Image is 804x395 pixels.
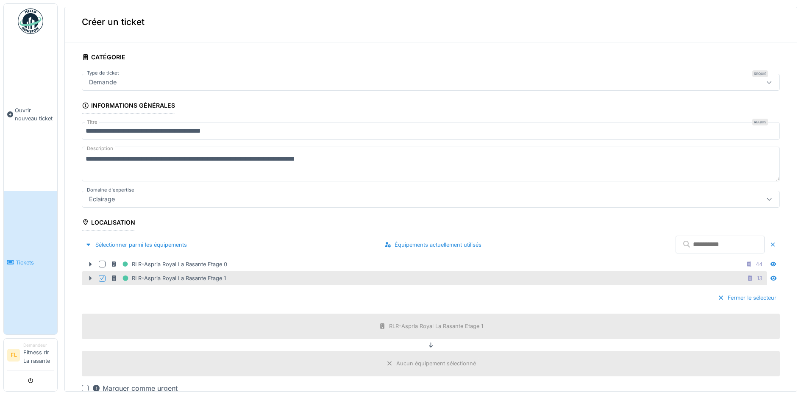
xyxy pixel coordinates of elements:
[756,260,762,268] div: 44
[23,342,54,368] li: Fitness rlr La rasante
[381,239,485,250] div: Équipements actuellement utilisés
[92,383,178,393] div: Marquer comme urgent
[16,259,54,267] span: Tickets
[82,51,125,65] div: Catégorie
[7,349,20,362] li: FL
[18,8,43,34] img: Badge_color-CXgf-gQk.svg
[757,274,762,282] div: 13
[714,292,780,303] div: Fermer le sélecteur
[752,70,768,77] div: Requis
[7,342,54,370] a: FL DemandeurFitness rlr La rasante
[4,191,57,334] a: Tickets
[85,143,115,154] label: Description
[396,359,476,367] div: Aucun équipement sélectionné
[111,273,226,284] div: RLR-Aspria Royal La Rasante Etage 1
[752,119,768,125] div: Requis
[85,119,99,126] label: Titre
[23,342,54,348] div: Demandeur
[85,186,136,194] label: Domaine d'expertise
[15,106,54,122] span: Ouvrir nouveau ticket
[111,259,227,270] div: RLR-Aspria Royal La Rasante Etage 0
[4,39,57,191] a: Ouvrir nouveau ticket
[82,216,135,231] div: Localisation
[85,70,121,77] label: Type de ticket
[86,78,120,87] div: Demande
[86,195,118,204] div: Eclairage
[82,239,190,250] div: Sélectionner parmi les équipements
[389,322,483,330] div: RLR-Aspria Royal La Rasante Etage 1
[65,2,797,42] div: Créer un ticket
[82,99,175,114] div: Informations générales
